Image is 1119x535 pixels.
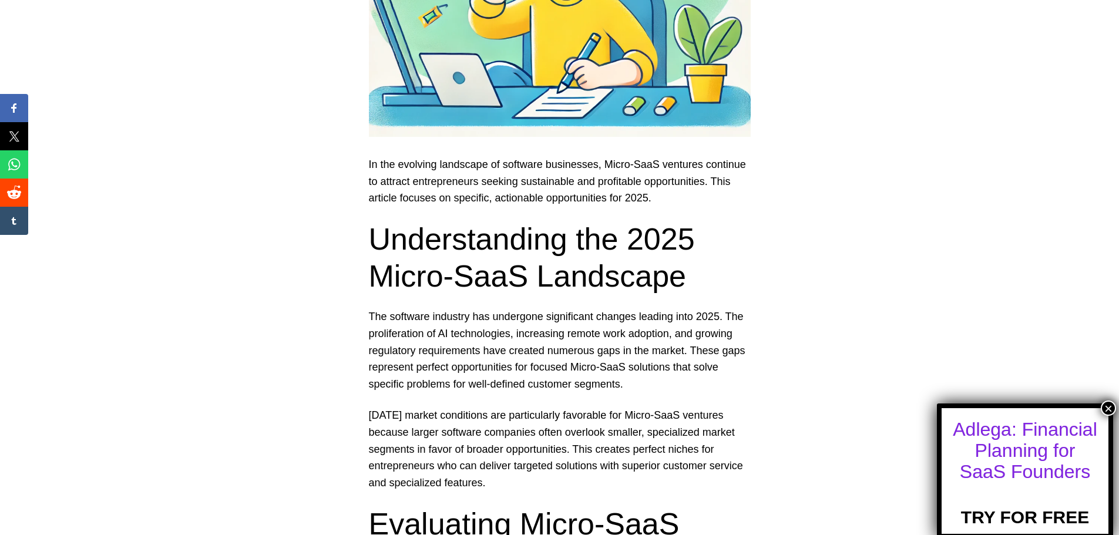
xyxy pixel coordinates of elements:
[369,156,751,207] p: In the evolving landscape of software businesses, Micro-SaaS ventures continue to attract entrepr...
[1101,401,1116,416] button: Close
[952,419,1098,482] div: Adlega: Financial Planning for SaaS Founders
[369,221,751,294] h2: Understanding the 2025 Micro-SaaS Landscape
[961,487,1089,527] a: TRY FOR FREE
[369,308,751,393] p: The software industry has undergone significant changes leading into 2025. The proliferation of A...
[369,407,751,492] p: [DATE] market conditions are particularly favorable for Micro-SaaS ventures because larger softwa...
